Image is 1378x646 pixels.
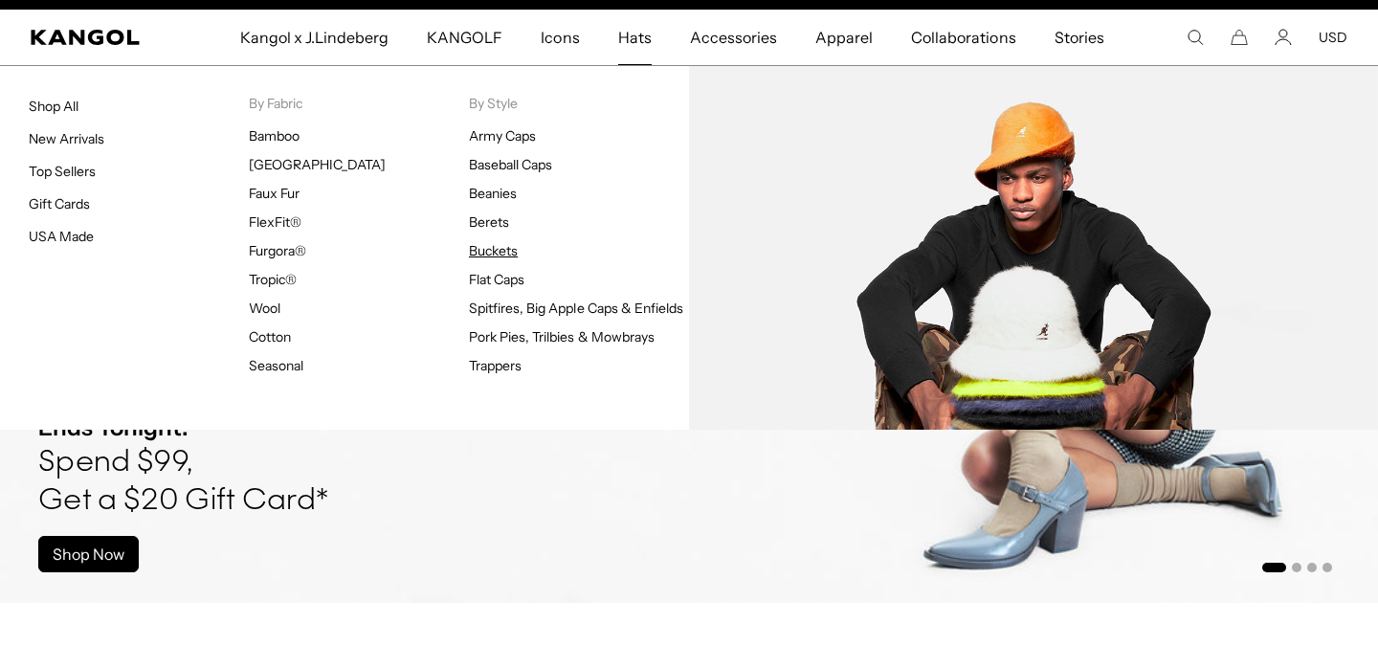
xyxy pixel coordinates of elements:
[249,242,306,259] a: Furgora®
[29,195,90,212] a: Gift Cards
[1260,559,1332,574] ul: Select a slide to show
[1231,29,1248,46] button: Cart
[221,10,409,65] a: Kangol x J.Lindeberg
[541,10,579,65] span: Icons
[911,10,1015,65] span: Collaborations
[522,10,598,65] a: Icons
[469,271,524,288] a: Flat Caps
[671,10,796,65] a: Accessories
[249,95,469,112] p: By Fabric
[469,185,517,202] a: Beanies
[1055,10,1104,65] span: Stories
[38,444,328,482] h4: Spend $99,
[1292,563,1301,572] button: Go to slide 2
[689,66,1378,430] img: Buckets_9f505c1e-bbb8-4f75-9191-5f330bdb7919.jpg
[249,271,297,288] a: Tropic®
[249,156,386,173] a: [GEOGRAPHIC_DATA]
[31,30,157,45] a: Kangol
[1262,563,1286,572] button: Go to slide 1
[599,10,671,65] a: Hats
[29,98,78,115] a: Shop All
[469,300,683,317] a: Spitfires, Big Apple Caps & Enfields
[249,213,301,231] a: FlexFit®
[38,482,328,521] h4: Get a $20 Gift Card*
[469,328,655,345] a: Pork Pies, Trilbies & Mowbrays
[249,185,300,202] a: Faux Fur
[1187,29,1204,46] summary: Search here
[38,536,139,572] a: Shop Now
[1319,29,1347,46] button: USD
[815,10,873,65] span: Apparel
[690,10,777,65] span: Accessories
[892,10,1034,65] a: Collaborations
[469,213,509,231] a: Berets
[469,242,518,259] a: Buckets
[29,163,96,180] a: Top Sellers
[240,10,389,65] span: Kangol x J.Lindeberg
[249,357,303,374] a: Seasonal
[249,300,280,317] a: Wool
[249,127,300,145] a: Bamboo
[29,228,94,245] a: USA Made
[469,156,552,173] a: Baseball Caps
[1275,29,1292,46] a: Account
[469,127,536,145] a: Army Caps
[1035,10,1123,65] a: Stories
[408,10,522,65] a: KANGOLF
[1307,563,1317,572] button: Go to slide 3
[469,95,689,112] p: By Style
[249,328,291,345] a: Cotton
[469,357,522,374] a: Trappers
[796,10,892,65] a: Apparel
[1322,563,1332,572] button: Go to slide 4
[618,10,652,65] span: Hats
[29,130,104,147] a: New Arrivals
[427,10,502,65] span: KANGOLF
